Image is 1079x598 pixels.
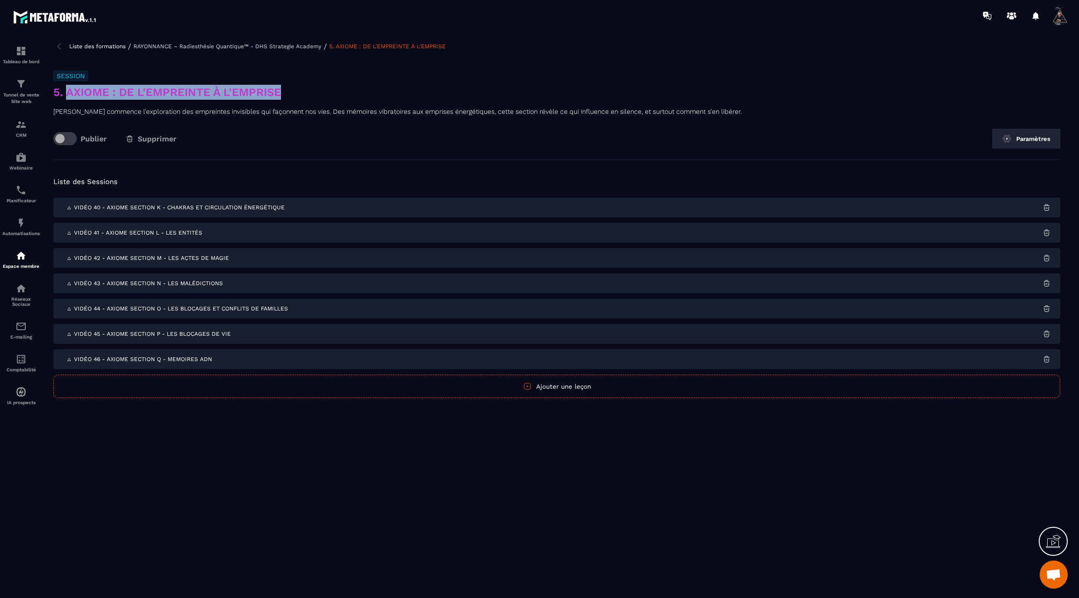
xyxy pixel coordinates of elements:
[53,85,1060,100] h3: 5. AXIOME : DE L'EMPREINTE À L'EMPRISE
[15,386,27,398] img: automations
[2,112,40,145] a: formationformationCRM
[67,229,202,236] span: 🜂 Vidéo 41 - AXIOME SECTION L - LES ENTITÉS
[1042,203,1051,212] img: trash
[2,145,40,177] a: automationsautomationsWebinaire
[1040,561,1068,589] div: Ouvrir le chat
[67,204,285,211] span: 🜂 Vidéo 40 - AXIOME SECTION K - CHAKRAS ET CIRCULATION ÉNERGÉTIQUE
[1042,229,1051,237] img: trash
[992,129,1060,148] button: Paramètres
[67,305,288,312] span: 🜂 Vidéo 44 - AXIOME SECTION O - LES BLOCAGES ET CONFLITS DE FAMILLES
[15,283,27,294] img: social-network
[138,134,177,143] span: Supprimer
[15,321,27,332] img: email
[324,42,327,51] span: /
[2,165,40,170] p: Webinaire
[1002,134,1012,143] img: setting
[2,296,40,307] p: Réseaux Sociaux
[2,198,40,203] p: Planificateur
[15,119,27,130] img: formation
[2,367,40,372] p: Comptabilité
[15,354,27,365] img: accountant
[67,255,229,261] span: 🜂 Vidéo 42 - AXIOME SECTION M - LES ACTES DE MAGIE
[15,250,27,261] img: automations
[133,43,321,50] a: RAYONNANCE – Radiesthésie Quantique™ - DHS Strategie Academy
[2,334,40,340] p: E-mailing
[2,347,40,379] a: accountantaccountantComptabilité
[2,314,40,347] a: emailemailE-mailing
[1042,304,1051,313] img: trash
[53,41,65,52] img: arrow
[69,43,126,50] a: Liste des formations
[2,59,40,64] p: Tableau de bord
[2,243,40,276] a: automationsautomationsEspace membre
[2,177,40,210] a: schedulerschedulerPlanificateur
[2,231,40,236] p: Automatisations
[67,356,212,362] span: 🜂 Vidéo 46 - AXIOME SECTION Q - MEMOIRES ADN
[329,43,446,50] a: 5. AXIOME : DE L'EMPREINTE À L'EMPRISE
[128,42,131,51] span: /
[1042,254,1051,262] img: trash
[2,92,40,105] p: Tunnel de vente Site web
[81,134,107,143] p: Publier
[15,45,27,57] img: formation
[2,210,40,243] a: automationsautomationsAutomatisations
[53,375,1060,398] button: Ajouter une leçon
[2,133,40,138] p: CRM
[13,8,97,25] img: logo
[15,78,27,89] img: formation
[1042,279,1051,288] img: trash
[67,331,231,337] span: 🜂 Vidéo 45 - AXIOME SECTION P - LES BLOCAGES DE VIE
[67,280,223,287] span: 🜂 Vidéo 43 - AXIOME SECTION N - LES MALÉDICTIONS
[1042,355,1051,363] img: trash
[15,217,27,229] img: automations
[2,264,40,269] p: Espace membre
[53,71,88,81] h6: Session
[53,175,1060,188] h5: Liste des Sessions
[2,276,40,314] a: social-networksocial-networkRéseaux Sociaux
[2,38,40,71] a: formationformationTableau de bord
[15,185,27,196] img: scheduler
[15,152,27,163] img: automations
[1042,330,1051,338] img: trash
[126,134,134,143] img: trash
[2,400,40,405] p: IA prospects
[2,71,40,112] a: formationformationTunnel de vente Site web
[53,106,1060,117] p: [PERSON_NAME] commence l’exploration des empreintes invisibles qui façonnent nos vies. Des mémoir...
